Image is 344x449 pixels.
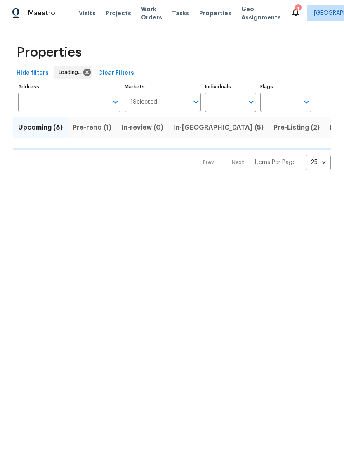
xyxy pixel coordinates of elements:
[273,122,320,133] span: Pre-Listing (2)
[195,155,331,170] nav: Pagination Navigation
[18,122,63,133] span: Upcoming (8)
[95,66,137,81] button: Clear Filters
[73,122,111,133] span: Pre-reno (1)
[28,9,55,17] span: Maestro
[16,68,49,78] span: Hide filters
[301,96,312,108] button: Open
[306,152,331,173] div: 25
[245,96,257,108] button: Open
[260,84,311,89] label: Flags
[173,122,264,133] span: In-[GEOGRAPHIC_DATA] (5)
[199,9,231,17] span: Properties
[54,66,92,79] div: Loading...
[190,96,202,108] button: Open
[254,158,296,166] p: Items Per Page
[125,84,201,89] label: Markets
[18,84,120,89] label: Address
[121,122,163,133] span: In-review (0)
[98,68,134,78] span: Clear Filters
[16,48,82,57] span: Properties
[172,10,189,16] span: Tasks
[130,99,157,106] span: 1 Selected
[106,9,131,17] span: Projects
[13,66,52,81] button: Hide filters
[79,9,96,17] span: Visits
[205,84,256,89] label: Individuals
[241,5,281,21] span: Geo Assignments
[110,96,121,108] button: Open
[141,5,162,21] span: Work Orders
[295,5,301,13] div: 4
[59,68,85,76] span: Loading...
